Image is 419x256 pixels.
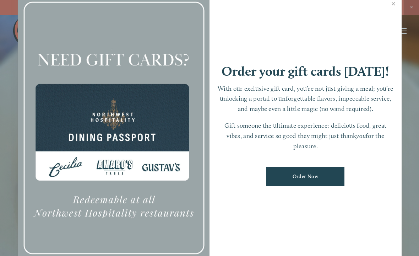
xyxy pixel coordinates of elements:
[356,132,366,139] em: you
[217,121,394,151] p: Gift someone the ultimate experience: delicious food, great vibes, and service so good they might...
[266,167,344,186] a: Order Now
[217,84,394,114] p: With our exclusive gift card, you’re not just giving a meal; you’re unlocking a portal to unforge...
[222,65,389,78] h1: Order your gift cards [DATE]!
